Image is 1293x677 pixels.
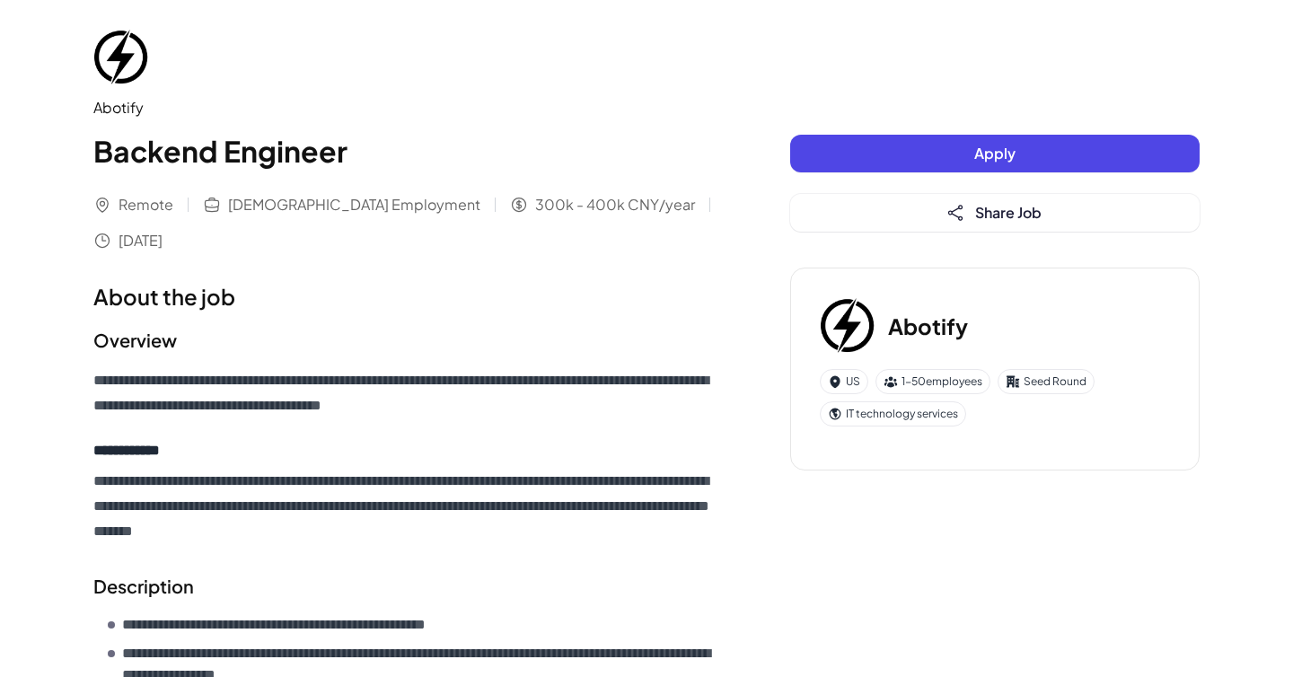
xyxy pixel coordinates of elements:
img: Ab [93,29,151,86]
div: IT technology services [820,401,966,426]
span: [DATE] [119,230,163,251]
div: Seed Round [998,369,1095,394]
h2: Description [93,573,718,600]
span: Apply [974,144,1016,163]
button: Share Job [790,194,1200,232]
h3: Abotify [888,310,968,342]
span: Remote [119,194,173,215]
div: US [820,369,868,394]
div: 1-50 employees [875,369,990,394]
button: Apply [790,135,1200,172]
img: Ab [820,297,877,355]
h1: Backend Engineer [93,129,718,172]
span: Share Job [975,203,1042,222]
div: Abotify [93,97,718,119]
span: [DEMOGRAPHIC_DATA] Employment [228,194,480,215]
h1: About the job [93,280,718,312]
h2: Overview [93,327,718,354]
span: 300k - 400k CNY/year [535,194,695,215]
